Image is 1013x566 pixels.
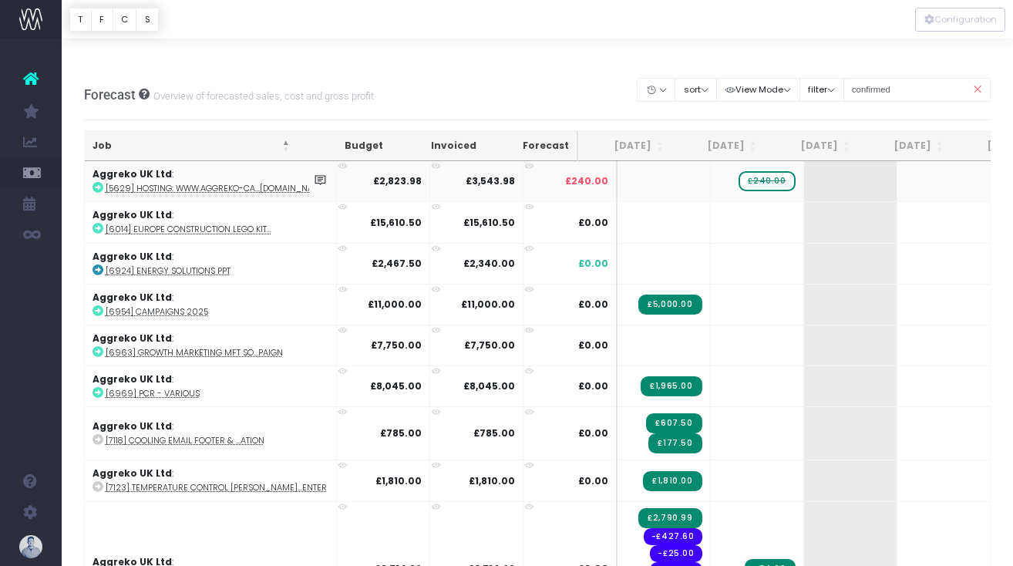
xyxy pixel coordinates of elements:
strong: £2,823.98 [373,174,422,187]
span: £0.00 [578,379,608,393]
td: : [85,325,337,366]
button: C [113,8,137,32]
strong: Aggreko UK Ltd [93,167,172,180]
strong: £11,000.00 [368,298,422,311]
strong: £8,045.00 [463,379,515,392]
img: images/default_profile_image.png [19,535,42,558]
button: sort [675,78,717,102]
th: Forecast [484,131,578,161]
abbr: [6963] Growth Marketing MFT Social Campaign [106,347,283,359]
span: Streamtime order: 934 – Etsy UK [650,545,702,562]
span: £0.00 [578,216,608,230]
abbr: [7123] Temperature Control Sales Presenter [106,482,327,494]
strong: £15,610.50 [463,216,515,229]
strong: £11,000.00 [461,298,515,311]
strong: £1,810.00 [469,474,515,487]
th: Job: activate to sort column descending [85,131,298,161]
abbr: [6924] Energy Solutions PPT [106,265,231,277]
abbr: [6969] PCR - various [106,388,200,399]
small: Overview of forecasted sales, cost and gross profit [150,87,374,103]
span: £0.00 [578,474,608,488]
span: £0.00 [578,426,608,440]
strong: £15,610.50 [370,216,422,229]
abbr: [5629] Hosting: www.aggreko-calculators.com [106,183,328,194]
span: wayahead Sales Forecast Item [739,171,795,191]
strong: £7,750.00 [464,339,515,352]
button: Configuration [915,8,1005,32]
abbr: [6014] Europe Construction Lego Kits [106,224,271,235]
td: : [85,201,337,242]
strong: £785.00 [473,426,515,440]
span: £240.00 [565,174,608,188]
strong: Aggreko UK Ltd [93,372,172,386]
button: S [136,8,159,32]
span: £0.00 [578,339,608,352]
strong: £7,750.00 [371,339,422,352]
strong: Aggreko UK Ltd [93,208,172,221]
strong: Aggreko UK Ltd [93,250,172,263]
button: filter [799,78,844,102]
strong: Aggreko UK Ltd [93,419,172,433]
td: : [85,460,337,500]
div: Vertical button group [69,8,159,32]
span: Streamtime Invoice: 5142 – [7118] Cooling Email Footer & Social Animation - Background update [648,433,702,453]
button: F [91,8,113,32]
abbr: [6954] Campaigns 2025 [106,306,208,318]
th: Invoiced [391,131,484,161]
span: Streamtime Invoice: 5139 – [7123] Temperature Control Sales Presenter [643,471,702,491]
strong: £2,340.00 [463,257,515,270]
span: Forecast [84,87,136,103]
th: Jul 25: activate to sort column ascending [671,131,765,161]
span: Streamtime Invoice: 5141 – [6954] Campaigns 2025 [638,295,702,315]
td: : [85,406,337,460]
strong: £1,810.00 [375,474,422,487]
th: Sep 25: activate to sort column ascending [858,131,951,161]
strong: Aggreko UK Ltd [93,467,172,480]
span: £0.00 [578,298,608,312]
th: Jun 25: activate to sort column ascending [578,131,671,161]
th: Budget [298,131,391,161]
span: Streamtime Invoice: 5138 – [7118] Cooling Email Footer & Social Animation [646,413,702,433]
td: : [85,366,337,406]
button: View Mode [716,78,800,102]
button: T [69,8,92,32]
input: Search... [843,78,991,102]
th: Aug 25: activate to sort column ascending [765,131,858,161]
strong: Aggreko UK Ltd [93,291,172,304]
span: £0.00 [578,257,608,271]
strong: Aggreko UK Ltd [93,332,172,345]
div: Vertical button group [915,8,1005,32]
strong: £2,467.50 [372,257,422,270]
strong: £785.00 [380,426,422,440]
td: : [85,284,337,325]
strong: £8,045.00 [370,379,422,392]
abbr: [7118] Cooling Email Footer & Social Animation [106,435,264,446]
td: : [85,161,337,201]
span: Streamtime Invoice: 5137 – [7163] The Current - Studio Branding & Branded Items [638,508,702,528]
span: Streamtime Invoice: 5154 – [6713] PCR Infographic Update - additional work [641,376,702,396]
span: Streamtime order: 933 – One Stop Promotions Ltd [644,528,702,545]
strong: £3,543.98 [466,174,515,187]
td: : [85,243,337,284]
